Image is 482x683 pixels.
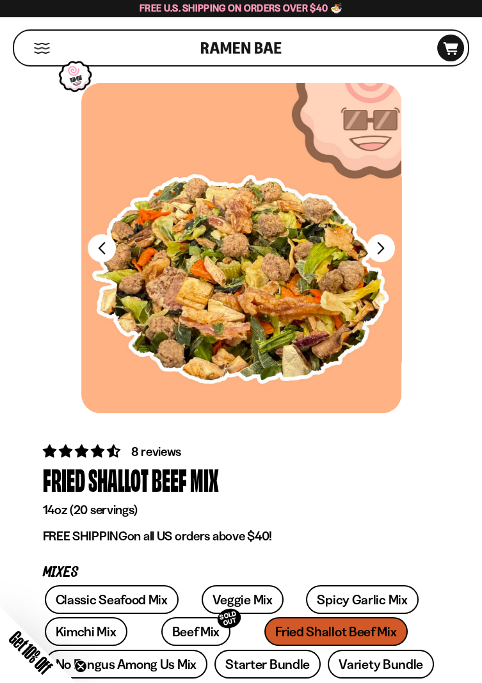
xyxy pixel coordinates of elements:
[131,444,181,459] span: 8 reviews
[152,461,187,499] div: Beef
[43,567,440,579] p: Mixes
[45,650,207,679] a: No Fungus Among Us Mix
[43,461,85,499] div: Fried
[215,606,243,631] div: SOLD OUT
[45,617,127,646] a: Kimchi Mix
[140,2,342,14] span: Free U.S. Shipping on Orders over $40 🍜
[328,650,434,679] a: Variety Bundle
[43,443,123,459] span: 4.62 stars
[33,43,51,54] button: Mobile Menu Trigger
[43,528,127,544] strong: FREE SHIPPING
[74,660,87,673] button: Close teaser
[202,585,284,614] a: Veggie Mix
[88,234,116,262] button: Previous
[161,617,231,646] a: Beef MixSOLD OUT
[214,650,321,679] a: Starter Bundle
[306,585,418,614] a: Spicy Garlic Mix
[88,461,149,499] div: Shallot
[43,528,440,544] p: on all US orders above $40!
[6,627,56,677] span: Get 10% Off
[45,585,179,614] a: Classic Seafood Mix
[43,502,440,518] p: 14oz (20 servings)
[367,234,395,262] button: Next
[190,461,219,499] div: Mix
